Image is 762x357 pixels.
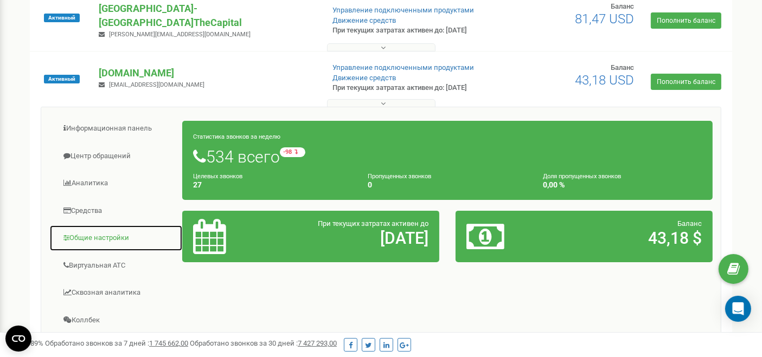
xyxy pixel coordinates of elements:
span: Активный [44,14,80,22]
span: Баланс [611,2,634,10]
h2: [DATE] [277,229,428,247]
span: [PERSON_NAME][EMAIL_ADDRESS][DOMAIN_NAME] [109,31,251,38]
small: Пропущенных звонков [368,173,431,180]
small: Доля пропущенных звонков [543,173,621,180]
p: При текущих затратах активен до: [DATE] [332,25,490,36]
span: Обработано звонков за 7 дней : [45,339,188,347]
u: 7 427 293,00 [298,339,337,347]
a: Управление подключенными продуктами [332,63,474,72]
a: Аналитика [49,170,183,197]
a: Пополнить баланс [651,12,721,29]
a: Общие настройки [49,225,183,251]
span: [EMAIL_ADDRESS][DOMAIN_NAME] [109,81,204,88]
a: Коллбек [49,307,183,334]
a: Средства [49,198,183,224]
button: Open CMP widget [5,326,31,352]
a: Виртуальная АТС [49,252,183,279]
p: [DOMAIN_NAME] [99,66,315,80]
a: Информационная панель [49,115,183,142]
h4: 27 [193,181,352,189]
div: Open Intercom Messenger [725,296,751,322]
h4: 0 [368,181,527,189]
span: 43,18 USD [575,73,634,88]
span: Баланс [677,219,702,228]
p: [GEOGRAPHIC_DATA]-[GEOGRAPHIC_DATA]TheCapital [99,2,315,29]
a: Движение средств [332,16,396,24]
h2: 43,18 $ [550,229,702,247]
small: Статистика звонков за неделю [193,133,280,140]
span: Обработано звонков за 30 дней : [190,339,337,347]
a: Центр обращений [49,143,183,170]
h4: 0,00 % [543,181,702,189]
span: Баланс [611,63,634,72]
a: Управление подключенными продуктами [332,6,474,14]
a: Сквозная аналитика [49,280,183,306]
p: При текущих затратах активен до: [DATE] [332,83,490,93]
a: Движение средств [332,74,396,82]
h1: 534 всего [193,147,702,166]
small: -98 [280,147,305,157]
small: Целевых звонков [193,173,242,180]
a: Пополнить баланс [651,74,721,90]
span: При текущих затратах активен до [318,219,428,228]
u: 1 745 662,00 [149,339,188,347]
span: Активный [44,75,80,83]
span: 81,47 USD [575,11,634,27]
